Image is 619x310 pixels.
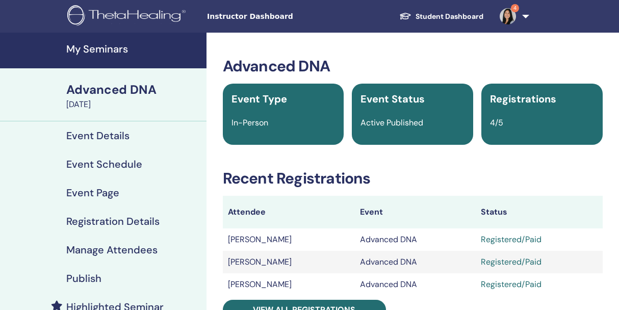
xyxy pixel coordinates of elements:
h4: Event Details [66,130,130,142]
span: Event Status [360,92,425,106]
h3: Advanced DNA [223,57,603,75]
div: [DATE] [66,98,200,111]
img: logo.png [67,5,189,28]
span: 4 [511,4,519,12]
div: Registered/Paid [481,256,598,268]
td: [PERSON_NAME] [223,273,355,296]
h4: Registration Details [66,215,160,227]
span: Event Type [231,92,287,106]
span: Registrations [490,92,556,106]
a: Student Dashboard [391,7,492,26]
td: Advanced DNA [355,251,475,273]
td: Advanced DNA [355,273,475,296]
h4: Publish [66,272,101,285]
h4: My Seminars [66,43,200,55]
td: [PERSON_NAME] [223,251,355,273]
div: Registered/Paid [481,278,598,291]
th: Event [355,196,475,228]
img: default.jpg [500,8,516,24]
div: Registered/Paid [481,234,598,246]
div: Advanced DNA [66,81,200,98]
span: In-Person [231,117,268,128]
span: Active Published [360,117,423,128]
a: Advanced DNA[DATE] [60,81,207,111]
th: Status [476,196,603,228]
span: 4/5 [490,117,503,128]
span: Instructor Dashboard [207,11,360,22]
h3: Recent Registrations [223,169,603,188]
h4: Manage Attendees [66,244,158,256]
th: Attendee [223,196,355,228]
td: Advanced DNA [355,228,475,251]
h4: Event Page [66,187,119,199]
h4: Event Schedule [66,158,142,170]
td: [PERSON_NAME] [223,228,355,251]
img: graduation-cap-white.svg [399,12,411,20]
